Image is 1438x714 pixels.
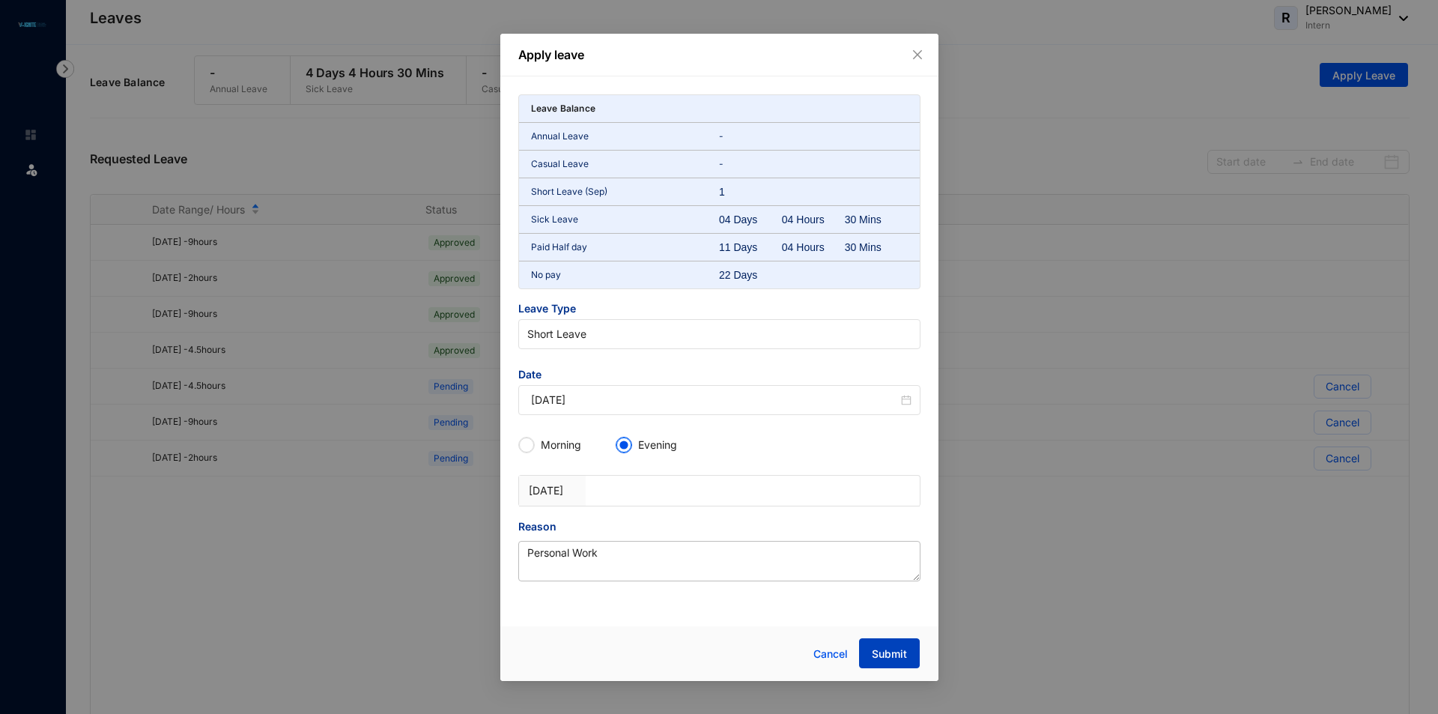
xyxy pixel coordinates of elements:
[782,212,845,227] div: 04 Hours
[719,129,908,144] p: -
[518,46,920,64] p: Apply leave
[909,46,926,63] button: Close
[872,647,907,662] span: Submit
[638,438,677,453] p: Evening
[719,267,782,282] div: 22 Days
[518,301,920,319] span: Leave Type
[531,392,898,408] input: Start Date
[845,240,908,255] div: 30 Mins
[531,212,720,227] p: Sick Leave
[802,639,859,669] button: Cancel
[719,157,908,172] p: -
[845,212,908,227] div: 30 Mins
[518,518,567,535] label: Reason
[518,541,920,581] textarea: Reason
[531,184,720,199] p: Short Leave (Sep)
[527,323,911,345] span: Short Leave
[719,212,782,227] div: 04 Days
[719,184,782,199] div: 1
[813,646,848,662] span: Cancel
[541,438,581,453] p: Morning
[531,101,596,116] p: Leave Balance
[859,638,920,668] button: Submit
[531,157,720,172] p: Casual Leave
[531,129,720,144] p: Annual Leave
[719,240,782,255] div: 11 Days
[911,49,923,61] span: close
[518,367,920,385] span: Date
[529,483,576,498] p: [DATE]
[782,240,845,255] div: 04 Hours
[531,267,720,282] p: No pay
[531,240,720,255] p: Paid Half day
